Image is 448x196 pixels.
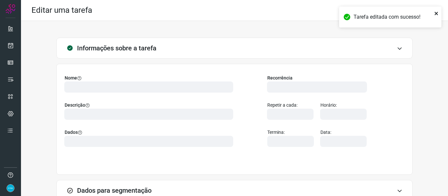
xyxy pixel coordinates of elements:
[267,102,315,109] label: Repetir a cada:
[267,129,315,136] label: Termina:
[65,75,234,81] label: Nome
[31,6,92,15] h2: Editar uma tarefa
[65,102,234,109] label: Descrição
[320,102,368,109] label: Horário:
[320,129,368,136] label: Data:
[77,187,152,194] h3: Dados para segmentação
[65,129,234,136] label: Dados
[267,75,368,81] label: Recorrência
[434,9,439,17] button: close
[354,13,432,21] div: Tarefa editada com sucesso!
[6,4,15,14] img: Logo
[7,184,14,192] img: 86fc21c22a90fb4bae6cb495ded7e8f6.png
[77,44,156,52] h3: Informações sobre a tarefa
